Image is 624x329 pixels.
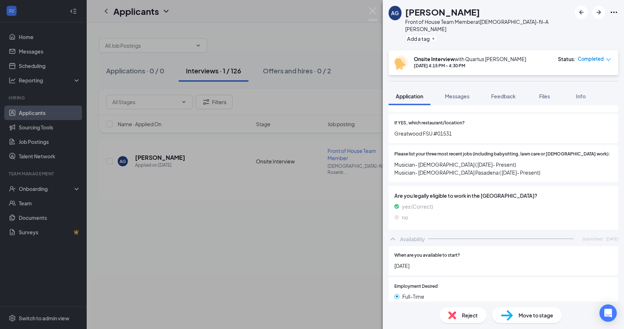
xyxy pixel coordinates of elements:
[576,93,586,99] span: Info
[394,252,460,259] span: When are you available to start?
[394,262,612,270] span: [DATE]
[414,63,526,69] div: [DATE] 4:15 PM - 4:30 PM
[414,55,526,63] div: with Quartus [PERSON_NAME]
[558,55,576,63] div: Status :
[394,120,465,127] span: If YES, which restaurant/location?
[539,93,550,99] span: Files
[402,202,433,210] span: yes (Correct)
[599,304,617,322] div: Open Intercom Messenger
[575,6,588,19] button: ArrowLeftNew
[389,235,397,243] svg: ChevronUp
[400,235,425,243] div: Availability
[402,292,424,300] span: Full-Time
[402,213,408,221] span: no
[577,8,586,17] svg: ArrowLeftNew
[594,8,603,17] svg: ArrowRight
[431,37,435,41] svg: Plus
[394,283,438,290] span: Employment Desired
[394,192,612,200] span: Are you legally eligible to work in the [GEOGRAPHIC_DATA]?
[606,236,618,242] span: [DATE]
[391,9,399,17] div: AG
[606,57,611,62] span: down
[582,236,603,242] span: Submitted:
[414,56,455,62] b: Onsite Interview
[578,55,604,63] span: Completed
[396,93,423,99] span: Application
[405,18,571,33] div: Front of House Team Member at [DEMOGRAPHIC_DATA]-fil-A [PERSON_NAME]
[445,93,469,99] span: Messages
[394,129,612,137] span: Greatwood FSU #01531
[462,311,478,319] span: Reject
[405,6,480,18] h1: [PERSON_NAME]
[592,6,605,19] button: ArrowRight
[519,311,553,319] span: Move to stage
[394,151,610,158] span: Please list your three most recent jobs (including babysitting, lawn care or [DEMOGRAPHIC_DATA] w...
[610,8,618,17] svg: Ellipses
[405,35,437,42] button: PlusAdd a tag
[491,93,516,99] span: Feedback
[394,161,612,176] span: Musician- [DEMOGRAPHIC_DATA] ( [DATE]- Present) Musician- [DEMOGRAPHIC_DATA] Pasadena ( [DATE]- P...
